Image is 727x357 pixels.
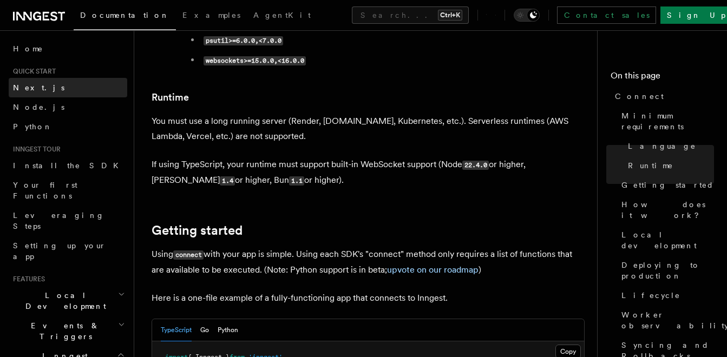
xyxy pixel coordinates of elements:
[621,290,680,301] span: Lifecycle
[13,83,64,92] span: Next.js
[9,67,56,76] span: Quick start
[13,211,104,230] span: Leveraging Steps
[617,305,714,335] a: Worker observability
[611,87,714,106] a: Connect
[152,90,189,105] a: Runtime
[9,316,127,346] button: Events & Triggers
[152,223,243,238] a: Getting started
[9,39,127,58] a: Home
[80,11,169,19] span: Documentation
[617,286,714,305] a: Lifecycle
[13,43,43,54] span: Home
[9,320,118,342] span: Events & Triggers
[621,180,714,190] span: Getting started
[9,175,127,206] a: Your first Functions
[617,195,714,225] a: How does it work?
[152,114,585,144] p: You must use a long running server (Render, [DOMAIN_NAME], Kubernetes, etc.). Serverless runtimes...
[557,6,656,24] a: Contact sales
[176,3,247,29] a: Examples
[152,290,585,306] p: Here is a one-file example of a fully-functioning app that connects to Inngest.
[621,110,714,132] span: Minimum requirements
[514,9,540,22] button: Toggle dark mode
[289,176,304,186] code: 1.1
[621,229,714,251] span: Local development
[9,156,127,175] a: Install the SDK
[9,97,127,117] a: Node.js
[9,236,127,266] a: Setting up your app
[13,181,77,200] span: Your first Functions
[220,176,235,186] code: 1.4
[13,161,125,170] span: Install the SDK
[253,11,311,19] span: AgentKit
[462,161,489,170] code: 22.4.0
[9,78,127,97] a: Next.js
[617,175,714,195] a: Getting started
[624,136,714,156] a: Language
[438,10,462,21] kbd: Ctrl+K
[182,11,240,19] span: Examples
[218,319,238,341] button: Python
[9,117,127,136] a: Python
[161,319,192,341] button: TypeScript
[247,3,317,29] a: AgentKit
[617,255,714,286] a: Deploying to production
[615,91,664,102] span: Connect
[617,106,714,136] a: Minimum requirements
[9,290,118,312] span: Local Development
[387,265,479,275] a: upvote on our roadmap
[173,250,204,260] code: connect
[152,157,585,188] p: If using TypeScript, your runtime must support built-in WebSocket support (Node or higher, [PERSO...
[611,69,714,87] h4: On this page
[9,275,45,283] span: Features
[13,103,64,111] span: Node.js
[624,156,714,175] a: Runtime
[13,241,106,261] span: Setting up your app
[628,141,696,151] span: Language
[9,286,127,316] button: Local Development
[621,199,714,221] span: How does it work?
[204,56,306,65] code: websockets>=15.0.0,<16.0.0
[9,145,61,154] span: Inngest tour
[152,247,585,277] p: Using with your app is simple. Using each SDK's "connect" method only requires a list of function...
[352,6,469,24] button: Search...Ctrl+K
[204,36,283,45] code: psutil>=6.0.0,<7.0.0
[200,319,209,341] button: Go
[9,206,127,236] a: Leveraging Steps
[617,225,714,255] a: Local development
[621,260,714,281] span: Deploying to production
[13,122,53,131] span: Python
[74,3,176,30] a: Documentation
[628,160,673,171] span: Runtime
